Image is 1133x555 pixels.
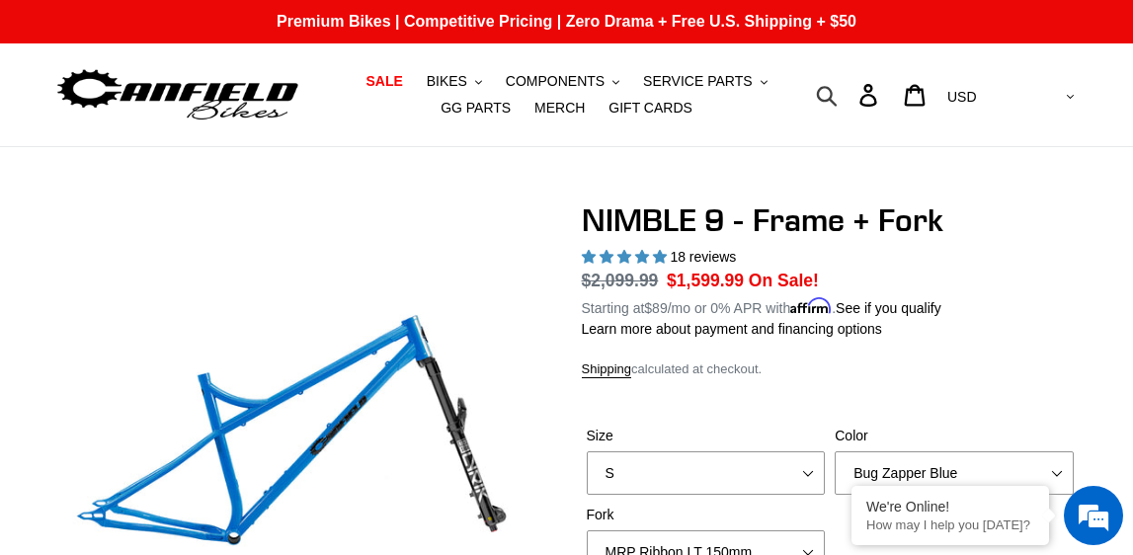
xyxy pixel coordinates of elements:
span: BIKES [427,73,467,90]
label: Fork [587,505,826,525]
label: Size [587,426,826,446]
a: Shipping [582,361,632,378]
div: Minimize live chat window [324,10,371,57]
span: GIFT CARDS [608,100,692,117]
span: $89 [644,300,667,316]
a: Learn more about payment and financing options [582,321,882,337]
div: calculated at checkout. [582,359,1080,379]
span: COMPONENTS [506,73,605,90]
button: COMPONENTS [496,68,629,95]
span: MERCH [534,100,585,117]
label: Color [835,426,1074,446]
img: Canfield Bikes [54,64,301,126]
a: GG PARTS [431,95,521,121]
div: Navigation go back [22,109,51,138]
span: SERVICE PARTS [643,73,752,90]
span: 4.89 stars [582,249,671,265]
h1: NIMBLE 9 - Frame + Fork [582,201,1080,239]
span: 18 reviews [670,249,736,265]
img: d_696896380_company_1647369064580_696896380 [63,99,113,148]
span: Affirm [790,297,832,314]
span: We're online! [115,157,273,357]
p: How may I help you today? [866,517,1034,532]
a: See if you qualify - Learn more about Affirm Financing (opens in modal) [836,300,941,316]
span: $1,599.99 [667,271,744,290]
a: MERCH [525,95,595,121]
span: On Sale! [749,268,819,293]
div: Chat with us now [132,111,362,136]
a: SALE [356,68,412,95]
textarea: Type your message and hit 'Enter' [10,357,376,426]
s: $2,099.99 [582,271,659,290]
p: Starting at /mo or 0% APR with . [582,293,941,319]
span: SALE [365,73,402,90]
button: BIKES [417,68,492,95]
div: We're Online! [866,499,1034,515]
span: GG PARTS [441,100,511,117]
a: GIFT CARDS [599,95,702,121]
button: SERVICE PARTS [633,68,776,95]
